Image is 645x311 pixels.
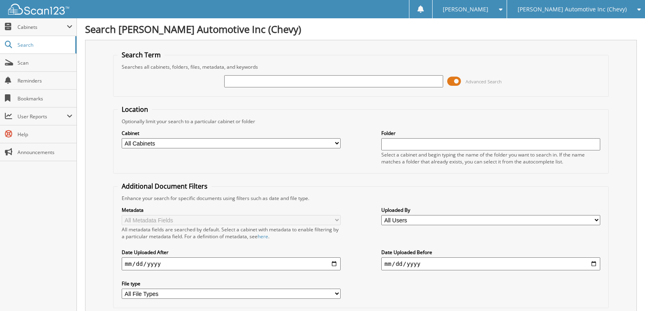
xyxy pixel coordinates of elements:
[17,113,67,120] span: User Reports
[122,207,341,213] label: Metadata
[381,130,600,137] label: Folder
[118,118,604,125] div: Optionally limit your search to a particular cabinet or folder
[118,105,152,114] legend: Location
[8,4,69,15] img: scan123-logo-white.svg
[381,257,600,270] input: end
[258,233,268,240] a: here
[118,50,165,59] legend: Search Term
[17,131,72,138] span: Help
[118,195,604,202] div: Enhance your search for specific documents using filters such as date and file type.
[118,63,604,70] div: Searches all cabinets, folders, files, metadata, and keywords
[118,182,212,191] legend: Additional Document Filters
[381,249,600,256] label: Date Uploaded Before
[466,78,502,85] span: Advanced Search
[604,272,645,311] iframe: Chat Widget
[17,59,72,66] span: Scan
[17,41,71,48] span: Search
[122,257,341,270] input: start
[122,280,341,287] label: File type
[122,130,341,137] label: Cabinet
[85,22,637,36] h1: Search [PERSON_NAME] Automotive Inc (Chevy)
[122,249,341,256] label: Date Uploaded After
[122,226,341,240] div: All metadata fields are searched by default. Select a cabinet with metadata to enable filtering b...
[17,77,72,84] span: Reminders
[381,151,600,165] div: Select a cabinet and begin typing the name of the folder you want to search in. If the name match...
[17,149,72,156] span: Announcements
[518,7,627,12] span: [PERSON_NAME] Automotive Inc (Chevy)
[443,7,488,12] span: [PERSON_NAME]
[17,95,72,102] span: Bookmarks
[381,207,600,213] label: Uploaded By
[17,24,67,30] span: Cabinets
